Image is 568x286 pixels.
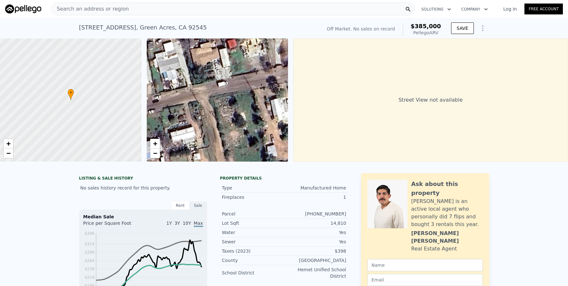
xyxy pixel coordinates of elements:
[411,245,457,253] div: Real Estate Agent
[171,201,189,210] div: Rent
[293,38,568,162] div: Street View not available
[52,5,129,13] span: Search an address or region
[153,149,157,157] span: −
[6,139,11,147] span: +
[222,185,284,191] div: Type
[284,185,346,191] div: Manufactured Home
[85,258,95,263] tspan: $264
[4,148,13,158] a: Zoom out
[496,6,524,12] a: Log In
[194,221,203,227] span: Max
[284,220,346,226] div: 14,810
[284,257,346,264] div: [GEOGRAPHIC_DATA]
[411,29,441,36] div: Pellego ARV
[524,4,563,14] a: Free Account
[416,4,456,15] button: Solutions
[85,267,95,271] tspan: $239
[68,90,74,96] span: •
[6,149,11,157] span: −
[284,211,346,217] div: [PHONE_NUMBER]
[367,274,483,286] input: Email
[222,194,284,200] div: Fireplaces
[284,266,346,279] div: Hemet Unified School District
[367,259,483,271] input: Name
[85,242,95,246] tspan: $314
[150,139,160,148] a: Zoom in
[284,229,346,236] div: Yes
[411,23,441,29] span: $385,000
[222,257,284,264] div: County
[83,220,143,230] div: Price per Square Foot
[284,248,346,254] div: $398
[83,214,203,220] div: Median Sale
[411,180,483,198] div: Ask about this property
[476,22,489,35] button: Show Options
[222,220,284,226] div: Lot Sqft
[153,139,157,147] span: +
[222,211,284,217] div: Parcel
[79,23,207,32] div: [STREET_ADDRESS] , Green Acres , CA 92545
[222,229,284,236] div: Water
[220,176,348,181] div: Property details
[150,148,160,158] a: Zoom out
[166,221,172,226] span: 1Y
[85,231,95,236] tspan: $346
[284,194,346,200] div: 1
[79,182,207,194] div: No sales history record for this property.
[4,139,13,148] a: Zoom in
[189,201,207,210] div: Sale
[222,239,284,245] div: Sewer
[175,221,180,226] span: 3Y
[411,198,483,228] div: [PERSON_NAME] is an active local agent who personally did 7 flips and bought 3 rentals this year.
[284,239,346,245] div: Yes
[5,4,41,13] img: Pellego
[222,270,284,276] div: School District
[68,89,74,100] div: •
[183,221,191,226] span: 10Y
[456,4,493,15] button: Company
[327,26,395,32] div: Off Market. No sales on record
[222,248,284,254] div: Taxes (2023)
[411,230,483,245] div: [PERSON_NAME] [PERSON_NAME]
[85,275,95,280] tspan: $214
[79,176,207,182] div: LISTING & SALE HISTORY
[451,22,473,34] button: SAVE
[85,250,95,255] tspan: $289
